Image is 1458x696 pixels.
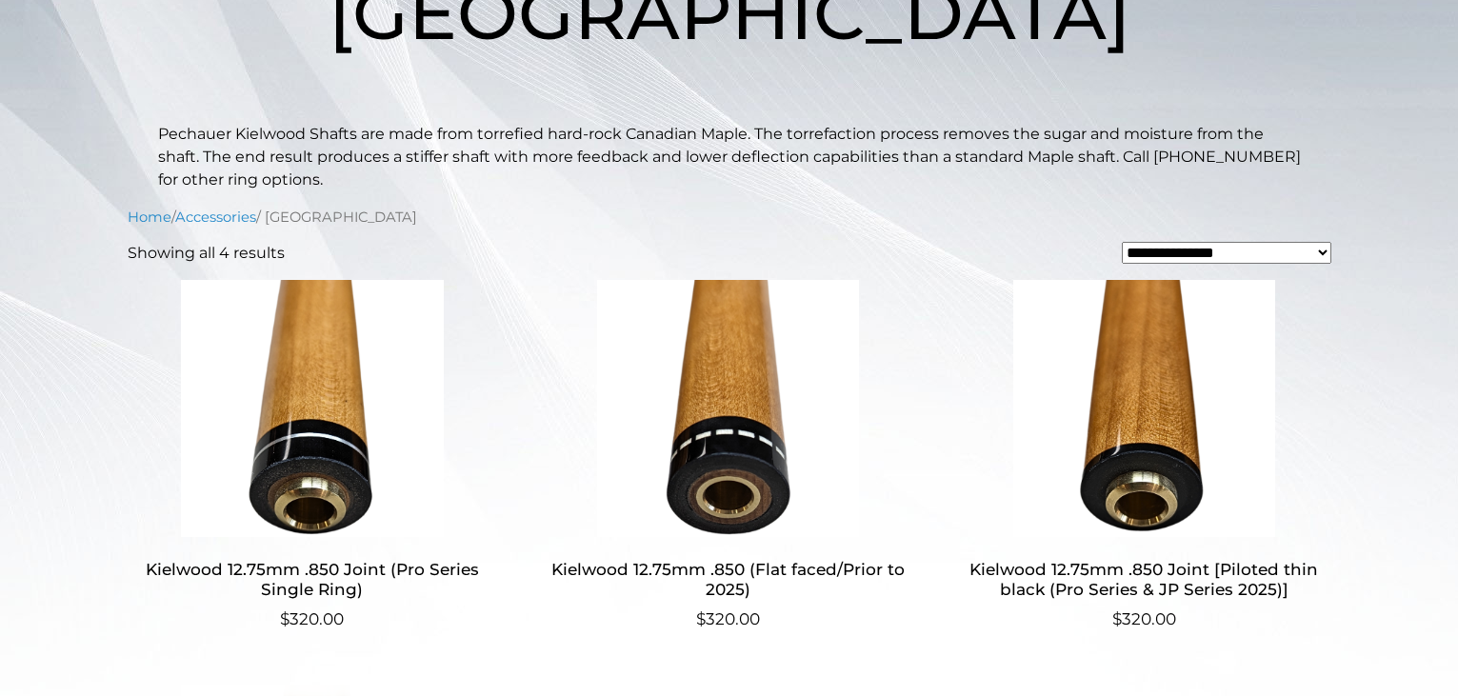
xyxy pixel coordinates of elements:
[696,609,760,628] bdi: 320.00
[1112,609,1176,628] bdi: 320.00
[959,280,1329,631] a: Kielwood 12.75mm .850 Joint [Piloted thin black (Pro Series & JP Series 2025)] $320.00
[543,280,913,631] a: Kielwood 12.75mm .850 (Flat faced/Prior to 2025) $320.00
[280,609,344,628] bdi: 320.00
[128,207,1331,228] nav: Breadcrumb
[158,123,1301,191] p: Pechauer Kielwood Shafts are made from torrefied hard-rock Canadian Maple. The torrefaction proce...
[128,242,285,265] p: Showing all 4 results
[543,552,913,607] h2: Kielwood 12.75mm .850 (Flat faced/Prior to 2025)
[543,280,913,537] img: Kielwood 12.75mm .850 (Flat faced/Prior to 2025)
[175,209,256,226] a: Accessories
[128,280,498,631] a: Kielwood 12.75mm .850 Joint (Pro Series Single Ring) $320.00
[959,552,1329,607] h2: Kielwood 12.75mm .850 Joint [Piloted thin black (Pro Series & JP Series 2025)]
[128,280,498,537] img: Kielwood 12.75mm .850 Joint (Pro Series Single Ring)
[959,280,1329,537] img: Kielwood 12.75mm .850 Joint [Piloted thin black (Pro Series & JP Series 2025)]
[280,609,290,628] span: $
[696,609,706,628] span: $
[1112,609,1122,628] span: $
[128,209,171,226] a: Home
[1122,242,1331,264] select: Shop order
[128,552,498,607] h2: Kielwood 12.75mm .850 Joint (Pro Series Single Ring)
